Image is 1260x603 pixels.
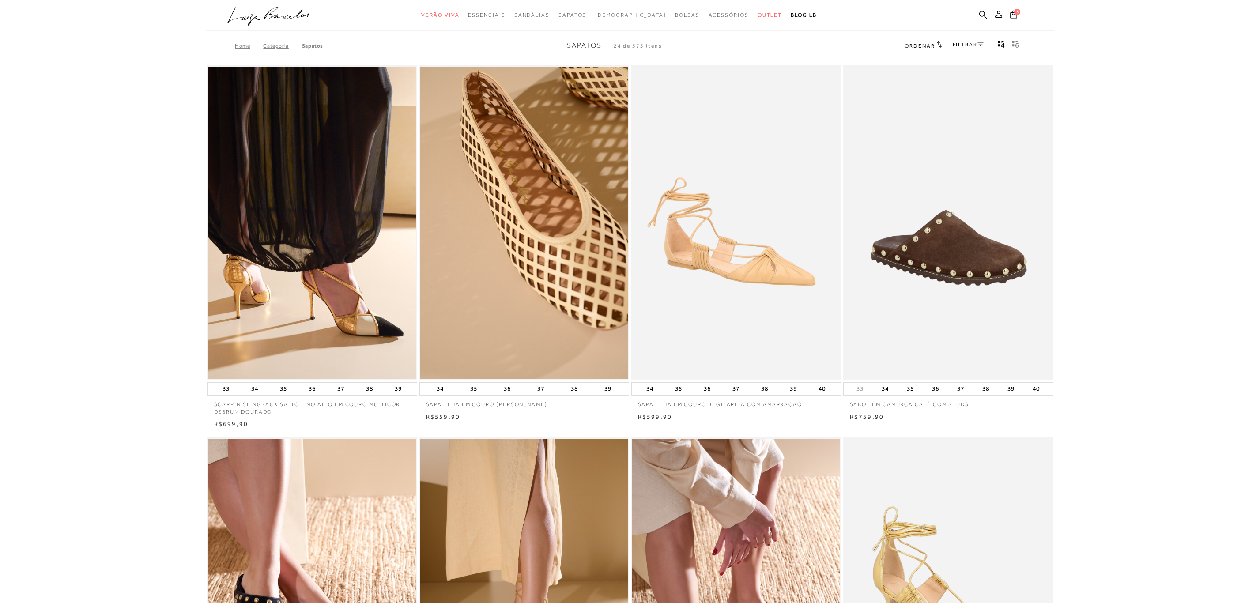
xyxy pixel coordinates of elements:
span: R$559,90 [426,413,460,420]
button: 39 [392,383,404,395]
span: [DEMOGRAPHIC_DATA] [595,12,666,18]
button: 34 [249,383,261,395]
a: SABOT EM CAMURÇA CAFÉ COM STUDS SABOT EM CAMURÇA CAFÉ COM STUDS [844,67,1052,379]
a: BLOG LB [791,7,816,23]
span: 24 de 575 itens [614,43,662,49]
a: SCARPIN SLINGBACK SALTO FINO ALTO EM COURO MULTICOR DEBRUM DOURADO SCARPIN SLINGBACK SALTO FINO A... [208,67,416,379]
button: 37 [730,383,742,395]
a: categoryNavScreenReaderText [758,7,782,23]
button: 38 [758,383,771,395]
button: 35 [468,383,480,395]
a: SABOT EM CAMURÇA CAFÉ COM STUDS [843,396,1053,408]
button: 36 [306,383,318,395]
a: SAPATILHA EM COURO BEGE AREIA COM AMARRAÇÃO [631,396,841,408]
a: Home [235,43,263,49]
span: Sapatos [567,41,602,49]
button: 36 [501,383,513,395]
span: R$599,90 [638,413,672,420]
button: 38 [980,383,992,395]
button: 37 [335,383,347,395]
button: 34 [879,383,891,395]
button: 35 [672,383,685,395]
a: Sapatos [302,43,323,49]
a: SAPATILHA EM COURO BAUNILHA VAZADA SAPATILHA EM COURO BAUNILHA VAZADA [420,67,628,379]
a: SCARPIN SLINGBACK SALTO FINO ALTO EM COURO MULTICOR DEBRUM DOURADO [207,396,417,416]
a: categoryNavScreenReaderText [421,7,459,23]
a: categoryNavScreenReaderText [709,7,749,23]
button: 38 [568,383,581,395]
button: 40 [1030,383,1042,395]
span: Sapatos [558,12,586,18]
button: 37 [535,383,547,395]
span: Bolsas [675,12,700,18]
a: noSubCategoriesText [595,7,666,23]
a: Categoria [263,43,302,49]
img: SAPATILHA EM COURO BAUNILHA VAZADA [420,67,628,379]
button: 39 [787,383,800,395]
span: Sandálias [514,12,550,18]
button: 38 [363,383,376,395]
a: categoryNavScreenReaderText [558,7,586,23]
button: 39 [1005,383,1017,395]
img: SCARPIN SLINGBACK SALTO FINO ALTO EM COURO MULTICOR DEBRUM DOURADO [208,67,416,379]
img: SAPATILHA EM COURO BEGE AREIA COM AMARRAÇÃO [632,67,840,379]
button: gridText6Desc [1009,40,1022,51]
span: Ordenar [905,43,935,49]
a: categoryNavScreenReaderText [675,7,700,23]
span: Outlet [758,12,782,18]
button: 34 [644,383,656,395]
span: BLOG LB [791,12,816,18]
a: SAPATILHA EM COURO BEGE AREIA COM AMARRAÇÃO SAPATILHA EM COURO BEGE AREIA COM AMARRAÇÃO [632,67,840,379]
button: 33 [220,383,232,395]
button: Mostrar 4 produtos por linha [995,40,1007,51]
button: 40 [816,383,828,395]
button: 36 [701,383,713,395]
span: R$759,90 [850,413,884,420]
button: 35 [277,383,290,395]
a: categoryNavScreenReaderText [468,7,505,23]
img: SABOT EM CAMURÇA CAFÉ COM STUDS [844,67,1052,379]
span: Acessórios [709,12,749,18]
button: 37 [954,383,967,395]
button: 39 [602,383,614,395]
button: 3 [1007,10,1020,22]
button: 35 [904,383,917,395]
button: 33 [854,384,866,393]
button: 34 [434,383,446,395]
span: Essenciais [468,12,505,18]
a: SAPATILHA EM COURO [PERSON_NAME] [419,396,629,408]
span: 3 [1014,9,1020,15]
span: Verão Viva [421,12,459,18]
button: 36 [929,383,942,395]
a: categoryNavScreenReaderText [514,7,550,23]
span: R$699,90 [214,420,249,427]
a: FILTRAR [953,41,984,48]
